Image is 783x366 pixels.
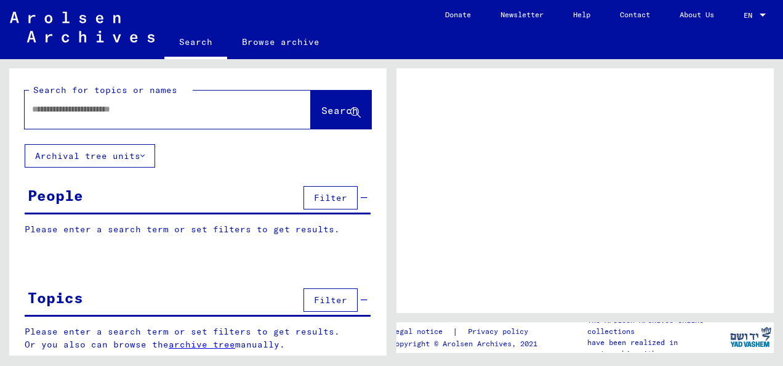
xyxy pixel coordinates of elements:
button: Archival tree units [25,144,155,168]
span: Filter [314,192,347,203]
span: Filter [314,295,347,306]
button: Filter [303,288,358,312]
div: | [391,325,543,338]
button: Search [311,91,371,129]
p: Please enter a search term or set filters to get results. [25,223,371,236]
a: Legal notice [391,325,452,338]
p: have been realized in partnership with [587,337,726,359]
p: Please enter a search term or set filters to get results. Or you also can browse the manually. [25,325,371,351]
mat-label: Search for topics or names [33,84,177,96]
p: The Arolsen Archives online collections [587,315,726,337]
span: Search [321,104,358,116]
img: Arolsen_neg.svg [10,12,155,43]
button: Filter [303,186,358,209]
p: Copyright © Arolsen Archives, 2021 [391,338,543,349]
a: Search [164,27,227,59]
span: EN [744,11,757,20]
div: People [28,184,83,206]
a: archive tree [169,339,235,350]
img: yv_logo.png [728,322,774,352]
div: Topics [28,287,83,309]
a: Privacy policy [458,325,543,338]
a: Browse archive [227,27,334,57]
